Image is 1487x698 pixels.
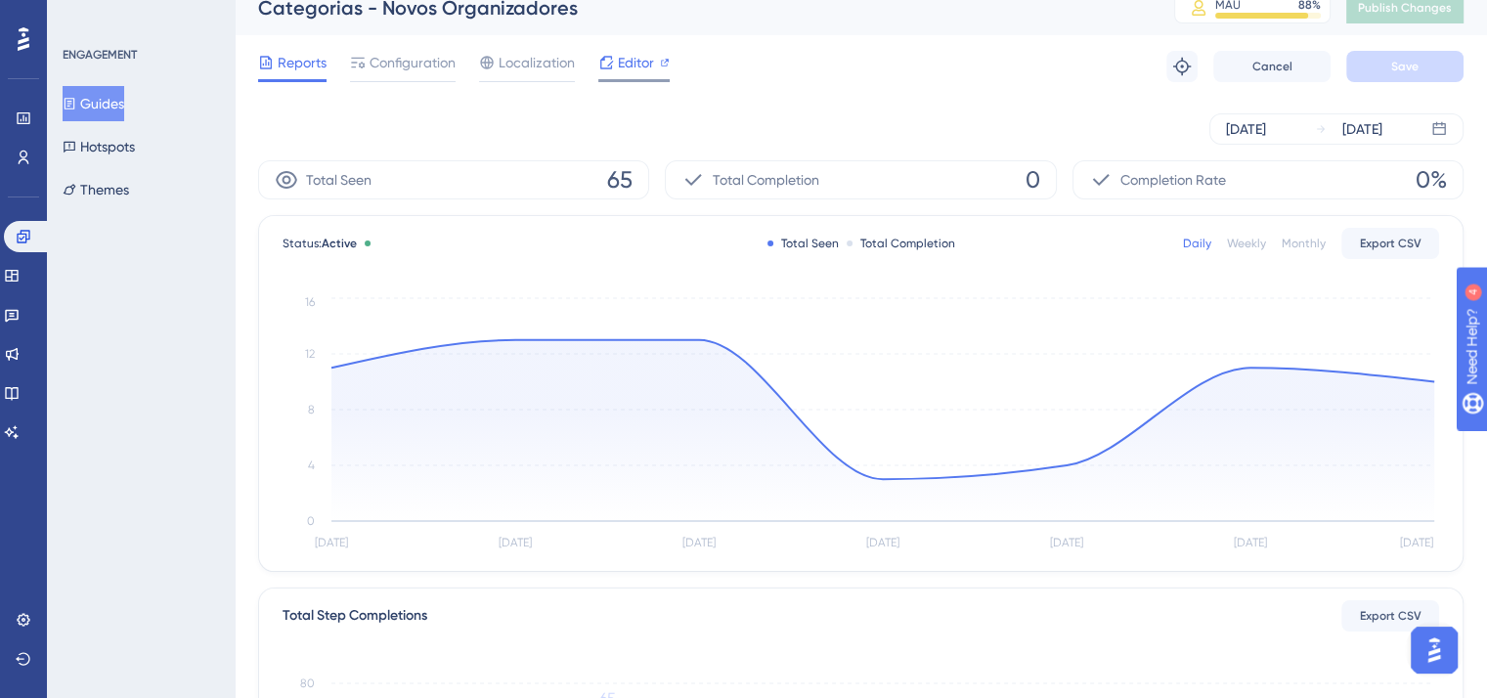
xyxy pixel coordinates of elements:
div: ENGAGEMENT [63,47,137,63]
span: Localization [499,51,575,74]
iframe: UserGuiding AI Assistant Launcher [1405,621,1464,679]
button: Themes [63,172,129,207]
tspan: [DATE] [866,536,899,549]
button: Cancel [1213,51,1331,82]
span: Status: [283,236,357,251]
span: Save [1391,59,1419,74]
tspan: [DATE] [682,536,716,549]
span: Total Completion [713,168,819,192]
tspan: 80 [300,676,315,690]
tspan: 8 [308,403,315,416]
tspan: [DATE] [315,536,348,549]
span: 0% [1416,164,1447,196]
div: Weekly [1227,236,1266,251]
span: Active [322,237,357,250]
span: 65 [607,164,633,196]
span: Export CSV [1360,236,1421,251]
span: Completion Rate [1120,168,1226,192]
div: Total Completion [847,236,955,251]
span: Need Help? [46,5,122,28]
tspan: [DATE] [1399,536,1432,549]
span: 0 [1026,164,1040,196]
div: Total Step Completions [283,604,427,628]
tspan: [DATE] [499,536,532,549]
button: Save [1346,51,1464,82]
button: Guides [63,86,124,121]
button: Hotspots [63,129,135,164]
button: Export CSV [1341,600,1439,632]
span: Configuration [370,51,456,74]
span: Export CSV [1360,608,1421,624]
div: Total Seen [767,236,839,251]
button: Export CSV [1341,228,1439,259]
span: Total Seen [306,168,372,192]
tspan: 16 [305,295,315,309]
div: 4 [136,10,142,25]
div: Monthly [1282,236,1326,251]
div: [DATE] [1342,117,1382,141]
span: Cancel [1252,59,1292,74]
div: Daily [1183,236,1211,251]
div: [DATE] [1226,117,1266,141]
tspan: 0 [307,514,315,528]
tspan: 4 [308,458,315,472]
tspan: [DATE] [1234,536,1267,549]
tspan: [DATE] [1050,536,1083,549]
tspan: 12 [305,347,315,361]
span: Reports [278,51,327,74]
span: Editor [618,51,654,74]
